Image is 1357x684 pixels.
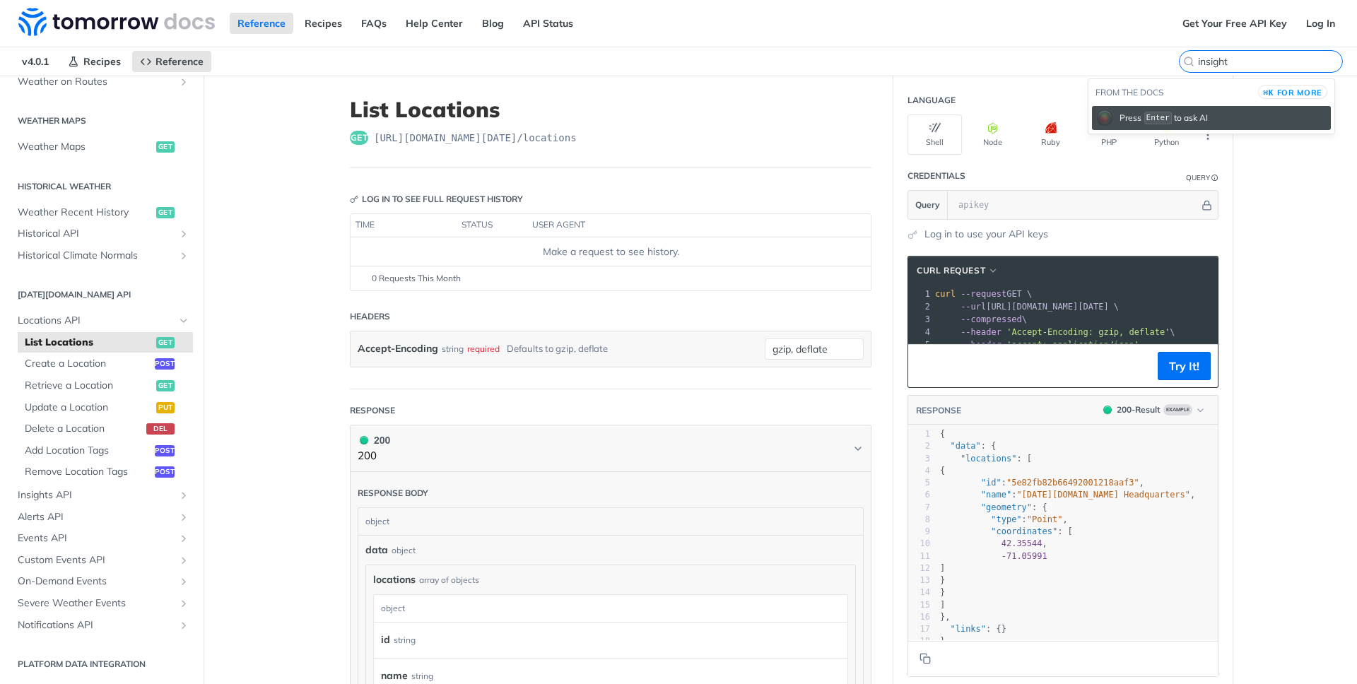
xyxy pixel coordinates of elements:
[951,191,1199,219] input: apikey
[11,223,193,244] a: Historical APIShow subpages for Historical API
[178,490,189,501] button: Show subpages for Insights API
[297,13,350,34] a: Recipes
[25,422,143,436] span: Delete a Location
[178,76,189,88] button: Show subpages for Weather on Routes
[915,355,935,377] button: Copy to clipboard
[358,487,428,500] div: Response body
[961,314,1022,324] span: --compressed
[351,214,457,237] th: time
[11,615,193,636] a: Notifications APIShow subpages for Notifications API
[908,502,930,514] div: 7
[1023,114,1078,155] button: Ruby
[908,550,930,562] div: 11
[360,436,368,444] span: 200
[908,465,930,477] div: 4
[230,13,293,34] a: Reference
[155,466,175,478] span: post
[1117,403,1161,416] div: 200 - Result
[1211,175,1218,182] i: Information
[155,358,175,370] span: post
[18,618,175,632] span: Notifications API
[991,514,1021,524] span: "type"
[156,402,175,413] span: put
[178,315,189,326] button: Hide subpages for Locations API
[1186,172,1218,183] div: QueryInformation
[1006,327,1170,337] span: 'Accept-Encoding: gzip, deflate'
[11,114,193,127] h2: Weather Maps
[1183,56,1194,67] svg: Search
[11,550,193,571] a: Custom Events APIShow subpages for Custom Events API
[14,51,57,72] span: v4.0.1
[940,490,1195,500] span: : ,
[11,507,193,528] a: Alerts APIShow subpages for Alerts API
[908,611,930,623] div: 16
[18,488,175,502] span: Insights API
[950,441,980,451] span: "data"
[917,264,985,277] span: cURL Request
[1095,87,1163,98] span: From the docs
[18,249,175,263] span: Historical Climate Normals
[18,510,175,524] span: Alerts API
[907,114,962,155] button: Shell
[156,141,175,153] span: get
[1081,114,1136,155] button: PHP
[961,327,1001,337] span: --header
[83,55,121,68] span: Recipes
[1001,538,1042,548] span: 42.35544
[1158,352,1211,380] button: Try It!
[908,562,930,574] div: 12
[981,478,1001,488] span: "id"
[908,574,930,586] div: 13
[940,624,1006,634] span: : {}
[350,131,368,145] span: get
[1016,490,1190,500] span: "[DATE][DOMAIN_NAME] Headquarters"
[908,599,930,611] div: 15
[1006,551,1047,561] span: 71.05991
[965,114,1020,155] button: Node
[358,338,438,359] label: Accept-Encoding
[1116,107,1211,129] div: Press to ask AI
[981,490,1011,500] span: "name"
[350,404,395,417] div: Response
[912,264,1004,278] button: cURL Request
[908,477,930,489] div: 5
[18,574,175,589] span: On-Demand Events
[132,51,211,72] a: Reference
[373,572,416,587] span: locations
[350,195,358,204] svg: Key
[940,636,945,646] span: }
[358,432,864,464] button: 200 200200
[908,514,930,526] div: 8
[908,586,930,598] div: 14
[25,444,151,458] span: Add Location Tags
[457,214,527,237] th: status
[11,658,193,671] h2: Platform DATA integration
[156,337,175,348] span: get
[1186,172,1210,183] div: Query
[156,207,175,218] span: get
[940,454,1032,464] span: : [
[961,454,1016,464] span: "locations"
[935,327,1175,337] span: \
[924,227,1048,242] a: Log in to use your API keys
[1277,88,1322,98] span: for more
[18,206,153,220] span: Weather Recent History
[908,300,932,313] div: 2
[11,528,193,549] a: Events APIShow subpages for Events API
[915,648,935,669] button: Copy to clipboard
[1258,85,1327,99] button: ⌘Kfor more
[1027,514,1063,524] span: "Point"
[18,332,193,353] a: List Locationsget
[178,228,189,240] button: Show subpages for Historical API
[398,13,471,34] a: Help Center
[1199,198,1214,212] button: Hide
[961,340,1001,350] span: --header
[178,250,189,261] button: Show subpages for Historical Climate Normals
[155,55,204,68] span: Reference
[940,563,945,573] span: ]
[908,623,930,635] div: 17
[25,357,151,371] span: Create a Location
[908,338,932,351] div: 5
[940,466,945,476] span: {
[18,314,175,328] span: Locations API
